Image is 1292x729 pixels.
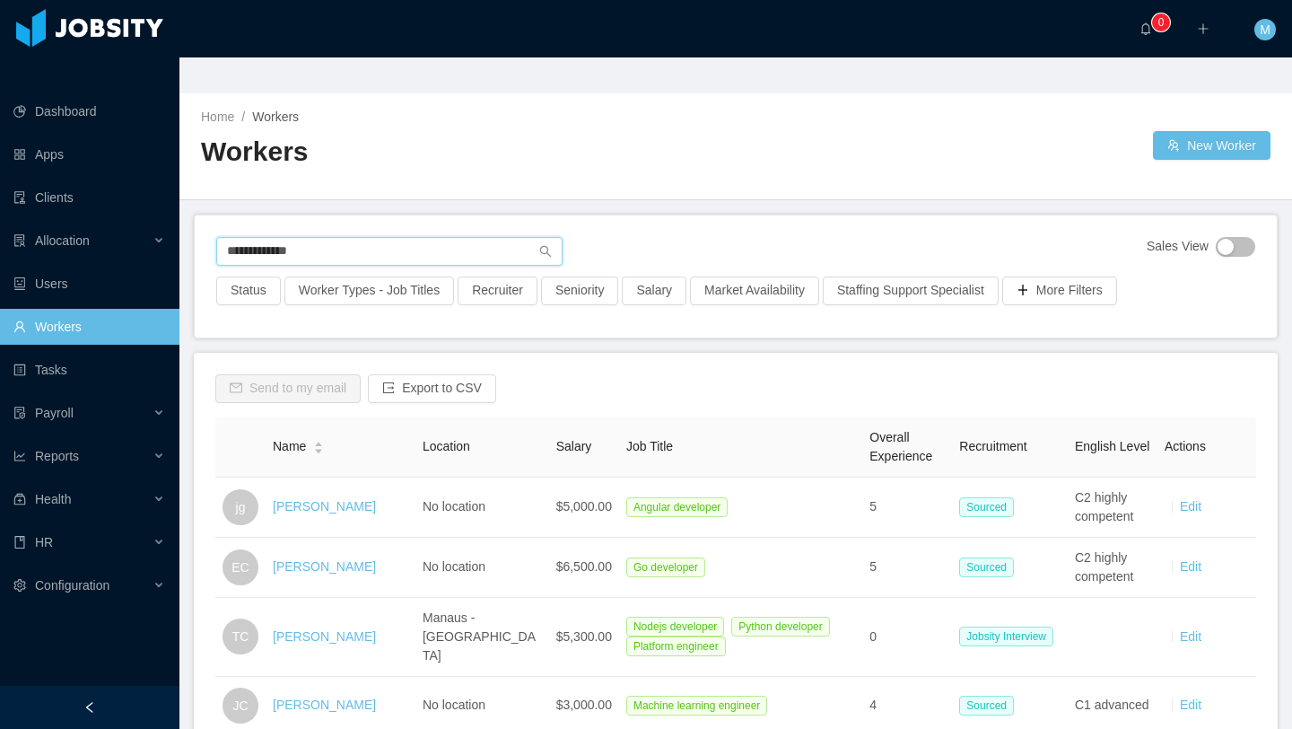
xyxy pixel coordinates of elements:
a: icon: profileTasks [13,352,165,388]
h2: Workers [201,134,736,171]
span: Allocation [35,233,90,248]
td: C2 highly competent [1068,538,1157,598]
a: Sourced [959,559,1021,574]
span: Reports [35,449,79,463]
a: Sourced [959,698,1021,712]
a: icon: robotUsers [13,266,165,302]
td: 5 [862,478,952,538]
td: C2 highly competent [1068,478,1157,538]
span: Job Title [626,439,673,453]
i: icon: search [539,245,552,258]
a: Jobsity Interview [959,628,1061,643]
i: icon: file-protect [13,407,26,419]
span: TC [232,619,249,654]
span: Platform engineer [626,637,726,656]
button: Seniority [541,277,618,305]
span: Jobsity Interview [959,627,1053,646]
td: No location [415,538,549,598]
a: icon: appstoreApps [13,136,165,172]
span: Sourced [959,558,1014,577]
button: icon: exportExport to CSV [368,374,496,403]
span: Overall Experience [869,430,932,463]
span: Nodejs developer [626,617,724,637]
span: Angular developer [626,497,728,517]
span: Salary [556,439,592,453]
span: Location [423,439,470,453]
span: Machine learning engineer [626,696,767,716]
td: Manaus - [GEOGRAPHIC_DATA] [415,598,549,677]
span: jg [236,489,246,525]
span: Sourced [959,497,1014,517]
a: icon: auditClients [13,180,165,215]
button: Recruiter [458,277,537,305]
a: [PERSON_NAME] [273,499,376,514]
span: $3,000.00 [556,698,612,712]
a: Edit [1180,698,1201,712]
td: 5 [862,538,952,598]
span: Name [273,437,306,456]
button: icon: usergroup-addNew Worker [1153,131,1270,160]
td: No location [415,478,549,538]
a: Edit [1180,499,1201,514]
span: EC [231,549,249,585]
i: icon: line-chart [13,450,26,462]
a: [PERSON_NAME] [273,559,376,574]
i: icon: setting [13,579,26,592]
span: Recruitment [959,439,1026,453]
i: icon: medicine-box [13,493,26,505]
span: Configuration [35,578,109,593]
td: 0 [862,598,952,677]
a: Sourced [959,499,1021,514]
div: Sort [313,439,324,452]
i: icon: caret-down [314,446,324,452]
span: Payroll [35,406,74,420]
span: Go developer [626,558,705,577]
a: Edit [1180,559,1201,574]
a: Edit [1180,629,1201,644]
button: icon: plusMore Filters [1002,277,1117,305]
button: Market Availability [690,277,819,305]
span: Sourced [959,696,1014,716]
a: Home [201,110,234,124]
span: M [1260,19,1270,40]
i: icon: book [13,536,26,549]
span: $6,500.00 [556,559,612,574]
a: [PERSON_NAME] [273,698,376,712]
button: Worker Types - Job Titles [284,277,454,305]
i: icon: solution [13,234,26,247]
a: [PERSON_NAME] [273,629,376,644]
a: icon: pie-chartDashboard [13,93,165,129]
span: Sales View [1147,237,1209,257]
span: JC [232,688,248,724]
span: $5,000.00 [556,499,612,514]
span: English Level [1075,439,1149,453]
a: icon: userWorkers [13,309,165,345]
span: Actions [1165,439,1206,453]
button: Salary [622,277,686,305]
i: icon: caret-up [314,440,324,445]
button: Staffing Support Specialist [823,277,999,305]
span: Python developer [731,617,829,637]
span: $5,300.00 [556,629,612,644]
span: HR [35,535,53,549]
span: Health [35,492,71,506]
span: / [241,110,245,124]
i: icon: left [83,701,96,714]
button: Status [216,277,281,305]
span: Workers [252,110,299,124]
